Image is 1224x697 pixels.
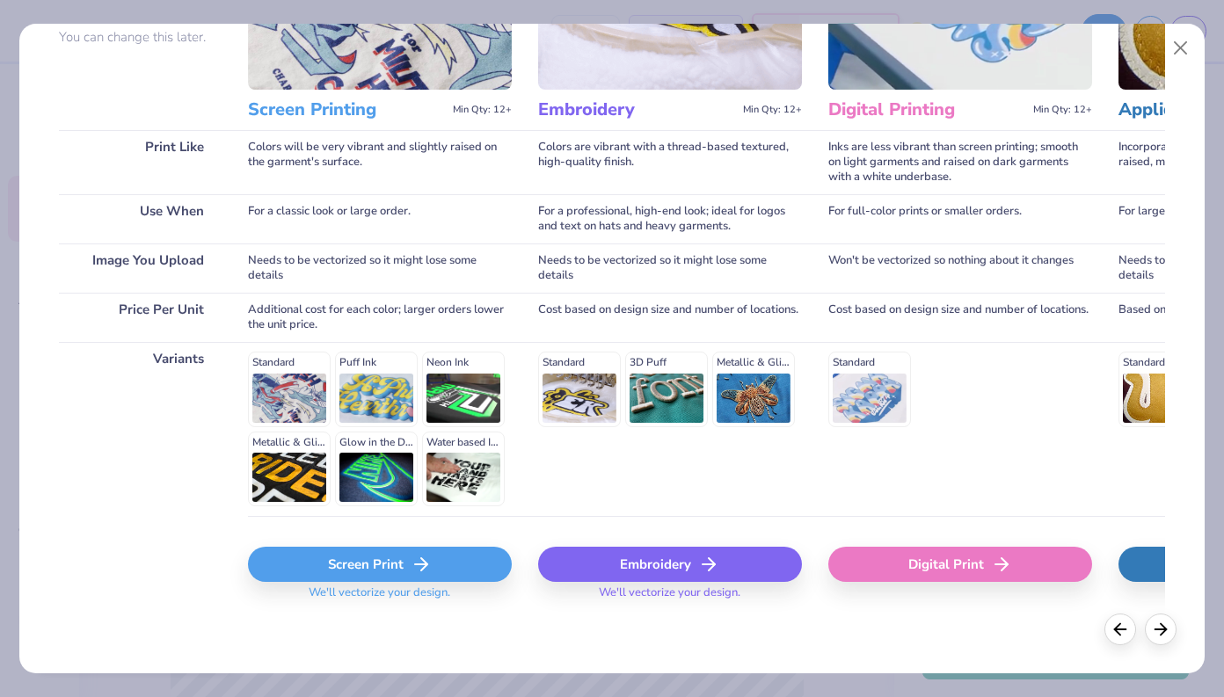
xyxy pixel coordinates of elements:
div: Digital Print [828,547,1092,582]
div: Additional cost for each color; larger orders lower the unit price. [248,293,512,342]
div: For a classic look or large order. [248,194,512,243]
h3: Screen Printing [248,98,446,121]
div: Image You Upload [59,243,222,293]
div: Cost based on design size and number of locations. [828,293,1092,342]
p: You can change this later. [59,30,222,45]
span: Min Qty: 12+ [743,104,802,116]
div: For full-color prints or smaller orders. [828,194,1092,243]
div: Colors will be very vibrant and slightly raised on the garment's surface. [248,130,512,194]
h3: Embroidery [538,98,736,121]
div: Needs to be vectorized so it might lose some details [538,243,802,293]
div: Colors are vibrant with a thread-based textured, high-quality finish. [538,130,802,194]
h3: Digital Printing [828,98,1026,121]
div: Price Per Unit [59,293,222,342]
div: Embroidery [538,547,802,582]
div: Cost based on design size and number of locations. [538,293,802,342]
div: Print Like [59,130,222,194]
div: Needs to be vectorized so it might lose some details [248,243,512,293]
div: Screen Print [248,547,512,582]
div: Variants [59,342,222,516]
div: Won't be vectorized so nothing about it changes [828,243,1092,293]
span: We'll vectorize your design. [302,585,457,611]
span: We'll vectorize your design. [592,585,747,611]
div: Inks are less vibrant than screen printing; smooth on light garments and raised on dark garments ... [828,130,1092,194]
div: Use When [59,194,222,243]
div: For a professional, high-end look; ideal for logos and text on hats and heavy garments. [538,194,802,243]
span: Min Qty: 12+ [453,104,512,116]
